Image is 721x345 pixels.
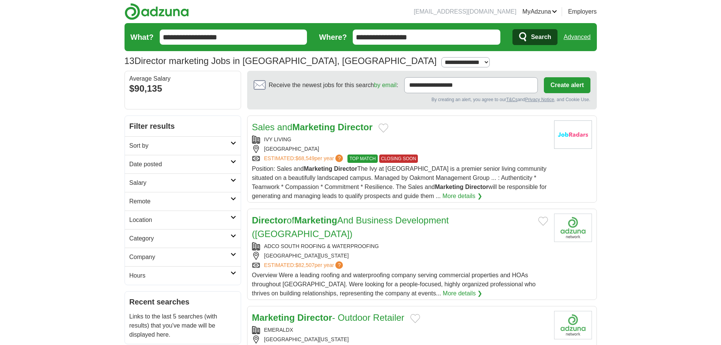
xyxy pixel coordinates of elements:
[554,311,592,339] img: Company logo
[129,253,230,262] h2: Company
[129,234,230,243] h2: Category
[131,31,154,43] label: What?
[252,145,548,153] div: [GEOGRAPHIC_DATA]
[125,173,241,192] a: Salary
[442,192,482,201] a: More details ❯
[554,214,592,242] img: Company logo
[465,184,488,190] strong: Director
[252,272,536,297] span: Overview Were a leading roofing and waterproofing company serving commercial properties and HOAs ...
[129,197,230,206] h2: Remote
[125,155,241,173] a: Date posted
[264,261,345,269] a: ESTIMATED:$82,507per year?
[125,266,241,285] a: Hours
[129,215,230,225] h2: Location
[522,7,557,16] a: MyAdzuna
[435,184,464,190] strong: Marketing
[292,122,335,132] strong: Marketing
[129,271,230,280] h2: Hours
[252,136,548,144] div: IVY LIVING
[129,160,230,169] h2: Date posted
[564,30,590,45] a: Advanced
[538,217,548,226] button: Add to favorite jobs
[252,326,548,334] div: EMERALDX
[525,97,554,102] a: Privacy Notice
[374,82,397,88] a: by email
[338,122,372,132] strong: Director
[414,7,516,16] li: [EMAIL_ADDRESS][DOMAIN_NAME]
[334,165,357,172] strong: Director
[294,215,337,225] strong: Marketing
[129,82,236,95] div: $90,135
[252,312,295,323] strong: Marketing
[531,30,551,45] span: Search
[554,120,592,149] img: Company logo
[129,76,236,82] div: Average Salary
[347,155,377,163] span: TOP MATCH
[252,312,405,323] a: Marketing Director- Outdoor Retailer
[129,178,230,187] h2: Salary
[335,155,343,162] span: ?
[125,54,135,68] span: 13
[252,242,548,250] div: ADCO SOUTH ROOFING & WATERPROOFING
[544,77,590,93] button: Create alert
[506,97,517,102] a: T&Cs
[252,215,449,239] a: DirectorofMarketingAnd Business Development ([GEOGRAPHIC_DATA])
[295,262,315,268] span: $82,507
[125,3,189,20] img: Adzuna logo
[443,289,483,298] a: More details ❯
[252,165,547,199] span: Position: Sales and The Ivy at [GEOGRAPHIC_DATA] is a premier senior living community situated on...
[319,31,347,43] label: Where?
[568,7,597,16] a: Employers
[252,122,373,132] a: Sales andMarketing Director
[295,155,315,161] span: $68,549
[410,314,420,323] button: Add to favorite jobs
[125,56,437,66] h1: Director marketing Jobs in [GEOGRAPHIC_DATA], [GEOGRAPHIC_DATA]
[125,136,241,155] a: Sort by
[254,96,590,103] div: By creating an alert, you agree to our and , and Cookie Use.
[252,336,548,343] div: [GEOGRAPHIC_DATA][US_STATE]
[129,141,230,150] h2: Sort by
[125,211,241,229] a: Location
[125,116,241,136] h2: Filter results
[125,192,241,211] a: Remote
[379,155,418,163] span: CLOSING SOON
[335,261,343,269] span: ?
[304,165,332,172] strong: Marketing
[125,248,241,266] a: Company
[264,155,345,163] a: ESTIMATED:$68,549per year?
[252,215,287,225] strong: Director
[252,252,548,260] div: [GEOGRAPHIC_DATA][US_STATE]
[129,296,236,308] h2: Recent searches
[129,312,236,339] p: Links to the last 5 searches (with results) that you've made will be displayed here.
[512,29,557,45] button: Search
[297,312,332,323] strong: Director
[125,229,241,248] a: Category
[269,81,398,90] span: Receive the newest jobs for this search :
[378,123,388,133] button: Add to favorite jobs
